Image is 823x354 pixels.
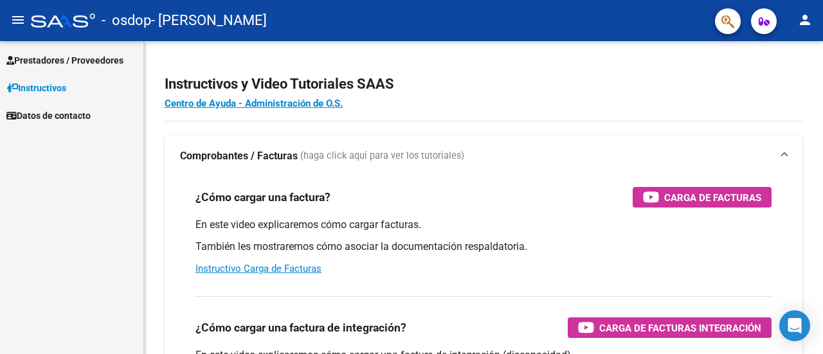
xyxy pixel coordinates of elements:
[165,98,343,109] a: Centro de Ayuda - Administración de O.S.
[599,320,761,336] span: Carga de Facturas Integración
[180,149,298,163] strong: Comprobantes / Facturas
[195,218,772,232] p: En este video explicaremos cómo cargar facturas.
[633,187,772,208] button: Carga de Facturas
[300,149,464,163] span: (haga click aquí para ver los tutoriales)
[6,81,66,95] span: Instructivos
[102,6,151,35] span: - osdop
[664,190,761,206] span: Carga de Facturas
[797,12,813,28] mat-icon: person
[151,6,267,35] span: - [PERSON_NAME]
[165,136,802,177] mat-expansion-panel-header: Comprobantes / Facturas (haga click aquí para ver los tutoriales)
[779,310,810,341] div: Open Intercom Messenger
[6,53,123,67] span: Prestadores / Proveedores
[165,72,802,96] h2: Instructivos y Video Tutoriales SAAS
[195,188,330,206] h3: ¿Cómo cargar una factura?
[195,319,406,337] h3: ¿Cómo cargar una factura de integración?
[6,109,91,123] span: Datos de contacto
[10,12,26,28] mat-icon: menu
[195,240,772,254] p: También les mostraremos cómo asociar la documentación respaldatoria.
[568,317,772,338] button: Carga de Facturas Integración
[195,263,321,274] a: Instructivo Carga de Facturas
